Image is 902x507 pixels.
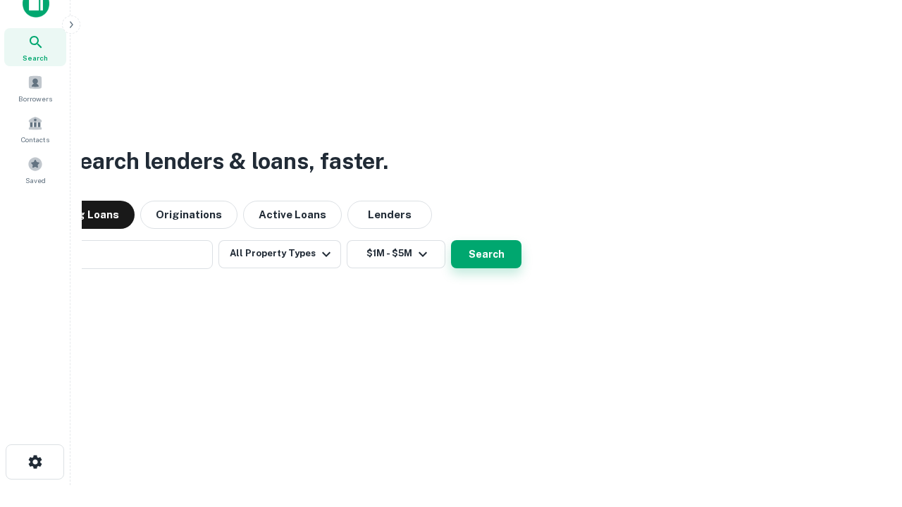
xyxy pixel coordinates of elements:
[4,28,66,66] a: Search
[832,394,902,462] iframe: Chat Widget
[23,52,48,63] span: Search
[347,240,445,268] button: $1M - $5M
[21,134,49,145] span: Contacts
[140,201,237,229] button: Originations
[18,93,52,104] span: Borrowers
[25,175,46,186] span: Saved
[347,201,432,229] button: Lenders
[451,240,521,268] button: Search
[218,240,341,268] button: All Property Types
[4,69,66,107] a: Borrowers
[4,151,66,189] a: Saved
[243,201,342,229] button: Active Loans
[64,144,388,178] h3: Search lenders & loans, faster.
[4,110,66,148] a: Contacts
